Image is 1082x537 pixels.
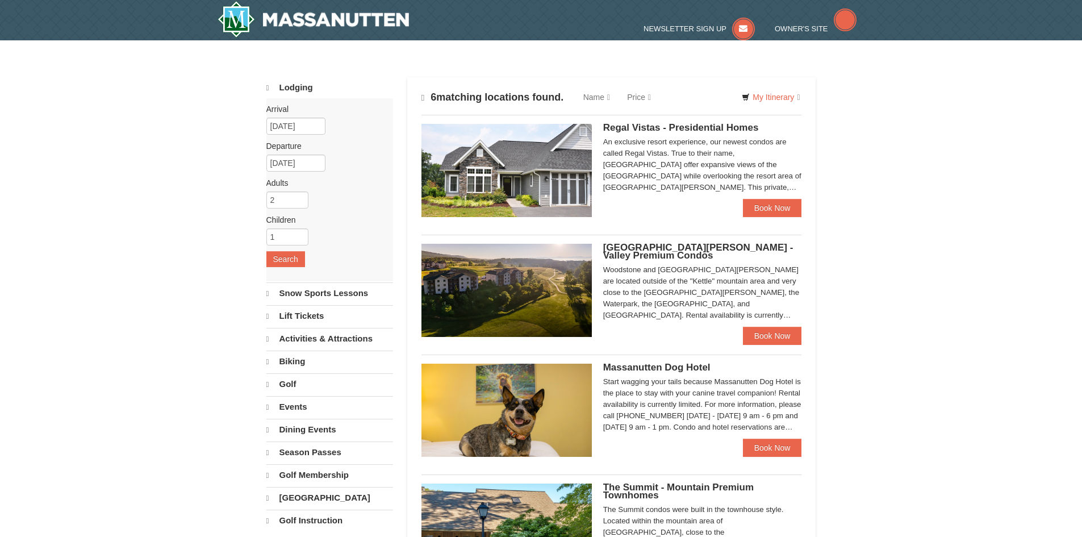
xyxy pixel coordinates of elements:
button: Search [266,251,305,267]
label: Arrival [266,103,385,115]
a: Dining Events [266,419,393,440]
img: Massanutten Resort Logo [218,1,410,38]
a: Events [266,396,393,418]
a: Book Now [743,439,802,457]
a: Massanutten Resort [218,1,410,38]
span: Regal Vistas - Presidential Homes [603,122,759,133]
div: Start wagging your tails because Massanutten Dog Hotel is the place to stay with your canine trav... [603,376,802,433]
a: Newsletter Sign Up [644,24,755,33]
label: Children [266,214,385,226]
label: Adults [266,177,385,189]
a: Owner's Site [775,24,857,33]
a: Price [619,86,659,109]
a: Lodging [266,77,393,98]
a: Lift Tickets [266,305,393,327]
div: An exclusive resort experience, our newest condos are called Regal Vistas. True to their name, [G... [603,136,802,193]
span: [GEOGRAPHIC_DATA][PERSON_NAME] - Valley Premium Condos [603,242,793,261]
span: Massanutten Dog Hotel [603,362,711,373]
img: 19218991-1-902409a9.jpg [421,124,592,217]
span: The Summit - Mountain Premium Townhomes [603,482,754,501]
a: Golf Instruction [266,510,393,531]
a: My Itinerary [734,89,807,106]
a: Activities & Attractions [266,328,393,349]
a: [GEOGRAPHIC_DATA] [266,487,393,509]
a: Snow Sports Lessons [266,282,393,304]
div: Woodstone and [GEOGRAPHIC_DATA][PERSON_NAME] are located outside of the "Kettle" mountain area an... [603,264,802,321]
a: Season Passes [266,442,393,463]
img: 27428181-5-81c892a3.jpg [421,364,592,457]
a: Name [575,86,619,109]
a: Golf Membership [266,464,393,486]
img: 19219041-4-ec11c166.jpg [421,244,592,337]
a: Biking [266,351,393,372]
a: Book Now [743,327,802,345]
a: Book Now [743,199,802,217]
span: Newsletter Sign Up [644,24,726,33]
a: Golf [266,373,393,395]
label: Departure [266,140,385,152]
span: Owner's Site [775,24,828,33]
